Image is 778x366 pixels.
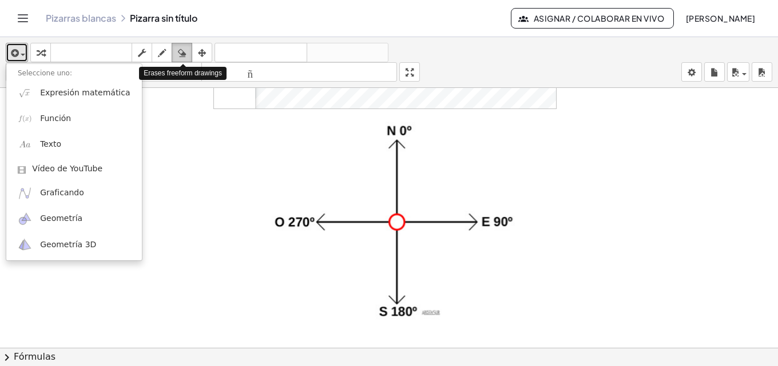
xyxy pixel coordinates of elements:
button: tamaño_del_formato [6,62,202,82]
font: Pizarras blancas [46,12,116,24]
button: [PERSON_NAME] [676,8,764,29]
img: ggb-geometry.svg [18,212,32,226]
a: Expresión matemática [6,80,142,106]
font: deshacer [217,47,304,58]
font: Expresión matemática [40,88,130,97]
button: tamaño_del_formato [201,62,398,82]
img: sqrt_x.png [18,86,32,100]
img: Aa.png [18,138,32,152]
img: f_x.png [18,111,32,126]
button: rehacer [307,43,388,62]
font: Geometría [40,214,82,223]
font: Vídeo de YouTube [32,164,102,173]
a: Vídeo de YouTube [6,158,142,180]
font: Función [40,114,71,123]
a: Función [6,106,142,131]
button: Cambiar navegación [14,9,32,27]
font: tamaño_del_formato [204,67,395,78]
img: ggb-3d.svg [18,238,32,252]
img: ggb-graphing.svg [18,186,32,200]
font: Graficando [40,188,84,197]
button: deshacer [215,43,307,62]
font: rehacer [309,47,386,58]
a: Texto [6,132,142,158]
font: Texto [40,139,61,148]
a: Geometría [6,206,142,232]
font: teclado [53,47,129,58]
a: Pizarras blancas [46,13,116,24]
button: teclado [50,43,132,62]
button: Asignar / Colaborar en vivo [511,8,674,29]
div: Erases freeform drawings [139,67,227,80]
font: [PERSON_NAME] [686,13,755,23]
font: Geometría 3D [40,240,96,249]
a: Geometría 3D [6,232,142,258]
a: Graficando [6,180,142,206]
font: Asignar / Colaborar en vivo [534,13,664,23]
font: Seleccione uno: [18,69,72,77]
font: Fórmulas [14,351,55,362]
